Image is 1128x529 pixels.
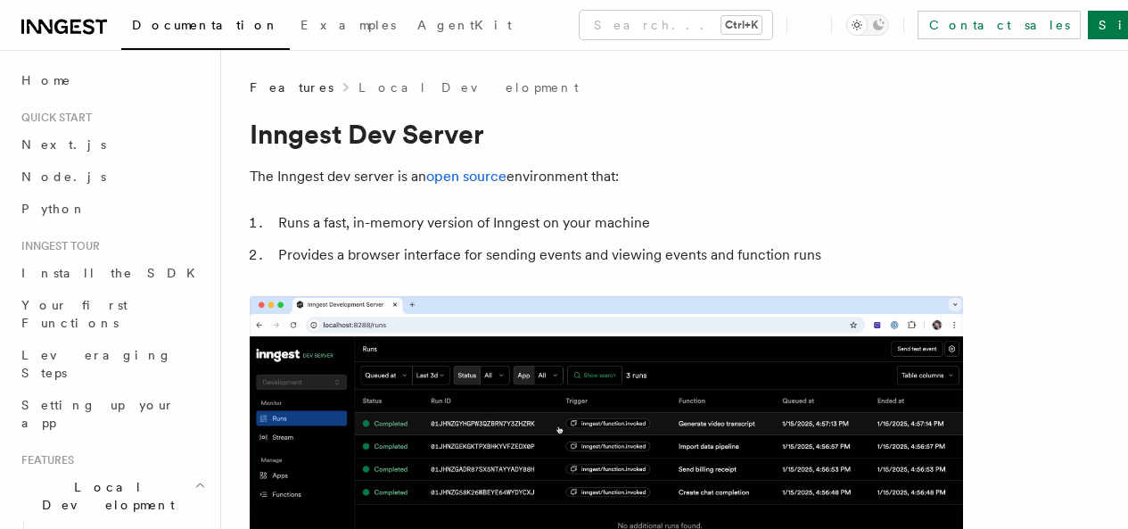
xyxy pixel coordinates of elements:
[273,211,963,236] li: Runs a fast, in-memory version of Inngest on your machine
[121,5,290,50] a: Documentation
[250,164,963,189] p: The Inngest dev server is an environment that:
[250,79,333,96] span: Features
[273,243,963,268] li: Provides a browser interface for sending events and viewing events and function runs
[580,11,772,39] button: Search...Ctrl+K
[14,111,92,125] span: Quick start
[358,79,579,96] a: Local Development
[14,453,74,467] span: Features
[250,118,963,150] h1: Inngest Dev Server
[918,11,1081,39] a: Contact sales
[132,18,279,32] span: Documentation
[21,266,206,280] span: Install the SDK
[21,398,175,430] span: Setting up your app
[21,137,106,152] span: Next.js
[14,389,210,439] a: Setting up your app
[21,202,86,216] span: Python
[21,298,128,330] span: Your first Functions
[417,18,512,32] span: AgentKit
[14,128,210,161] a: Next.js
[846,14,889,36] button: Toggle dark mode
[14,471,210,521] button: Local Development
[14,257,210,289] a: Install the SDK
[21,348,172,380] span: Leveraging Steps
[14,339,210,389] a: Leveraging Steps
[301,18,396,32] span: Examples
[14,239,100,253] span: Inngest tour
[14,161,210,193] a: Node.js
[14,64,210,96] a: Home
[14,289,210,339] a: Your first Functions
[721,16,762,34] kbd: Ctrl+K
[14,193,210,225] a: Python
[407,5,523,48] a: AgentKit
[14,478,194,514] span: Local Development
[21,169,106,184] span: Node.js
[21,71,71,89] span: Home
[426,168,506,185] a: open source
[290,5,407,48] a: Examples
